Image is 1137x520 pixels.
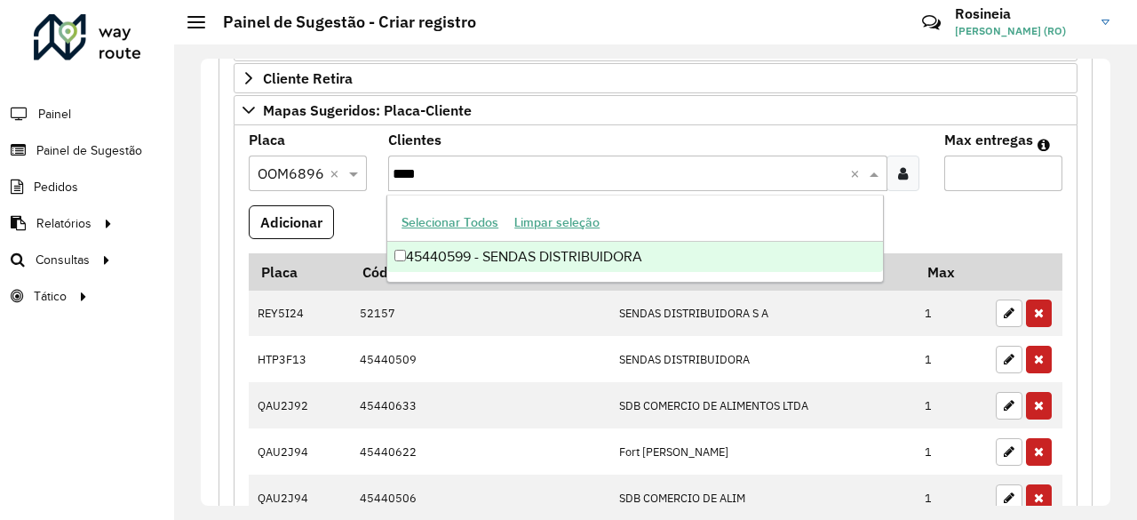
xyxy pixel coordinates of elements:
[609,336,915,382] td: SENDAS DISTRIBUIDORA
[506,209,608,236] button: Limpar seleção
[916,291,987,337] td: 1
[249,205,334,239] button: Adicionar
[1038,138,1050,152] em: Máximo de clientes que serão colocados na mesma rota com os clientes informados
[394,209,506,236] button: Selecionar Todos
[350,382,609,428] td: 45440633
[955,23,1088,39] span: [PERSON_NAME] (RO)
[34,178,78,196] span: Pedidos
[386,195,884,283] ng-dropdown-panel: Options list
[944,129,1033,150] label: Max entregas
[36,141,142,160] span: Painel de Sugestão
[249,253,350,291] th: Placa
[234,63,1077,93] a: Cliente Retira
[609,382,915,428] td: SDB COMERCIO DE ALIMENTOS LTDA
[912,4,950,42] a: Contato Rápido
[263,103,472,117] span: Mapas Sugeridos: Placa-Cliente
[205,12,476,32] h2: Painel de Sugestão - Criar registro
[916,336,987,382] td: 1
[263,71,353,85] span: Cliente Retira
[916,428,987,475] td: 1
[249,382,350,428] td: QAU2J92
[350,336,609,382] td: 45440509
[350,428,609,475] td: 45440622
[34,287,67,306] span: Tático
[36,251,90,269] span: Consultas
[36,214,91,233] span: Relatórios
[249,336,350,382] td: HTP3F13
[234,95,1077,125] a: Mapas Sugeridos: Placa-Cliente
[249,428,350,475] td: QAU2J94
[609,291,915,337] td: SENDAS DISTRIBUIDORA S A
[388,129,441,150] label: Clientes
[916,253,987,291] th: Max
[350,253,609,291] th: Código Cliente
[350,291,609,337] td: 52157
[38,105,71,124] span: Painel
[609,428,915,475] td: Fort [PERSON_NAME]
[387,242,883,272] div: 45440599 - SENDAS DISTRIBUIDORA
[916,382,987,428] td: 1
[955,5,1088,22] h3: Rosineia
[249,129,285,150] label: Placa
[249,291,350,337] td: REY5I24
[850,163,865,184] span: Clear all
[330,163,345,184] span: Clear all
